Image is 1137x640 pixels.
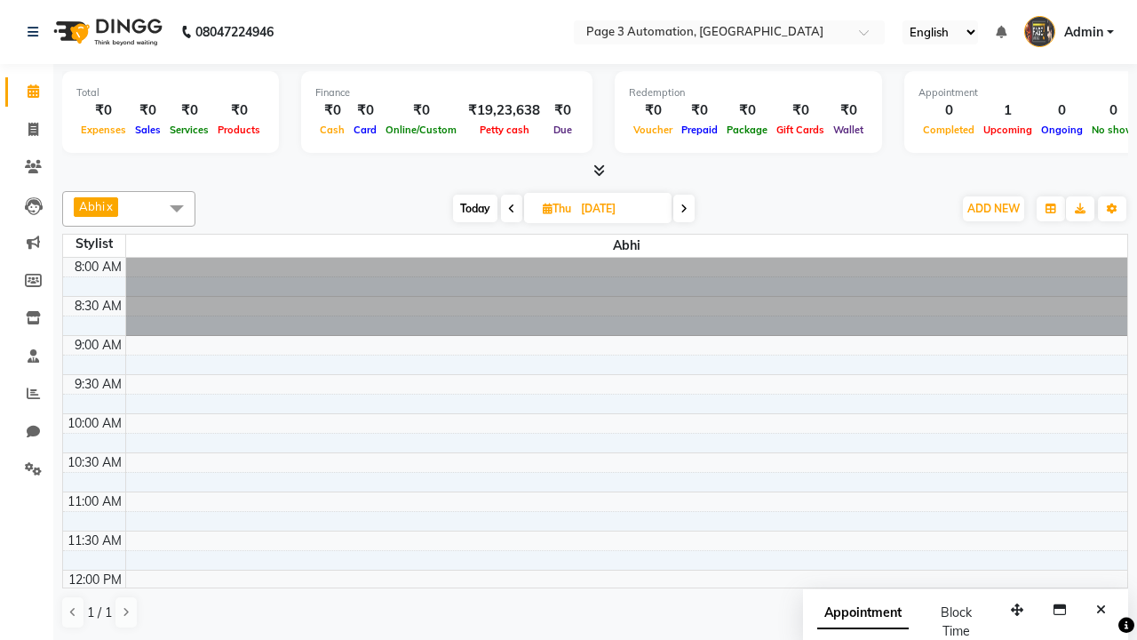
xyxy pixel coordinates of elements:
div: ₹0 [131,100,165,121]
span: Prepaid [677,124,722,136]
div: Stylist [63,235,125,253]
span: Expenses [76,124,131,136]
div: ₹0 [722,100,772,121]
div: ₹19,23,638 [461,100,547,121]
span: Appointment [817,597,909,629]
div: 8:30 AM [71,297,125,316]
div: Redemption [629,85,868,100]
span: Abhi [79,199,105,213]
div: 8:00 AM [71,258,125,276]
b: 08047224946 [195,7,274,57]
span: Ongoing [1037,124,1087,136]
span: Products [213,124,265,136]
div: ₹0 [381,100,461,121]
span: Gift Cards [772,124,829,136]
span: Wallet [829,124,868,136]
span: ADD NEW [967,202,1020,215]
div: 12:00 PM [65,571,125,589]
div: ₹0 [76,100,131,121]
button: Close [1088,596,1114,624]
div: ₹0 [547,100,578,121]
input: 2025-10-02 [576,196,664,222]
span: 1 / 1 [87,604,112,622]
span: Upcoming [979,124,1037,136]
a: x [105,199,113,213]
span: Online/Custom [381,124,461,136]
span: Abhi [126,235,1128,257]
div: 1 [979,100,1037,121]
span: Sales [131,124,165,136]
div: ₹0 [349,100,381,121]
div: Total [76,85,265,100]
span: Block Time [941,604,972,639]
div: 0 [918,100,979,121]
span: Package [722,124,772,136]
div: 10:00 AM [64,414,125,433]
span: Thu [538,202,576,215]
span: Today [453,195,497,222]
div: 11:30 AM [64,532,125,550]
div: ₹0 [165,100,213,121]
div: 9:00 AM [71,336,125,355]
div: ₹0 [772,100,829,121]
div: 9:30 AM [71,375,125,394]
div: ₹0 [315,100,349,121]
button: ADD NEW [963,196,1024,221]
div: ₹0 [213,100,265,121]
div: ₹0 [677,100,722,121]
span: Cash [315,124,349,136]
span: Petty cash [475,124,534,136]
span: Voucher [629,124,677,136]
span: Card [349,124,381,136]
span: Services [165,124,213,136]
img: logo [45,7,167,57]
div: 10:30 AM [64,453,125,472]
div: 11:00 AM [64,492,125,511]
div: ₹0 [629,100,677,121]
div: 0 [1037,100,1087,121]
span: Due [549,124,576,136]
div: Finance [315,85,578,100]
span: Completed [918,124,979,136]
div: ₹0 [829,100,868,121]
